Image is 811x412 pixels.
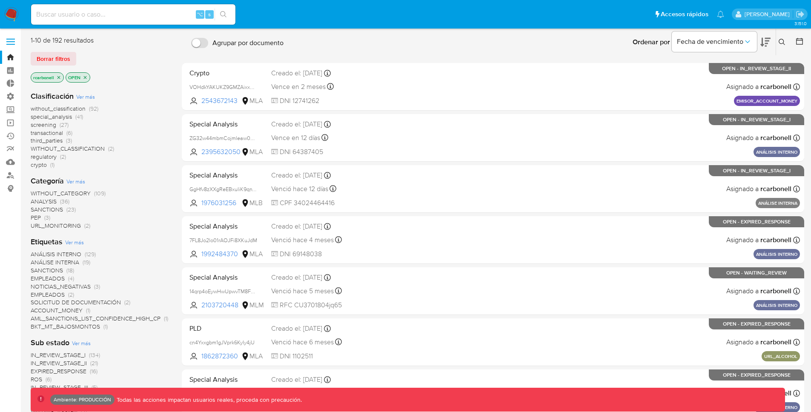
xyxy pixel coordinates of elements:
[54,398,111,401] p: Ambiente: PRODUCCIÓN
[208,10,211,18] span: s
[215,9,232,20] button: search-icon
[661,10,708,19] span: Accesos rápidos
[197,10,203,18] span: ⌥
[31,9,235,20] input: Buscar usuario o caso...
[745,10,793,18] p: ramiro.carbonell@mercadolibre.com.co
[115,396,302,404] p: Todas las acciones impactan usuarios reales, proceda con precaución.
[717,11,724,18] a: Notificaciones
[796,10,805,19] a: Salir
